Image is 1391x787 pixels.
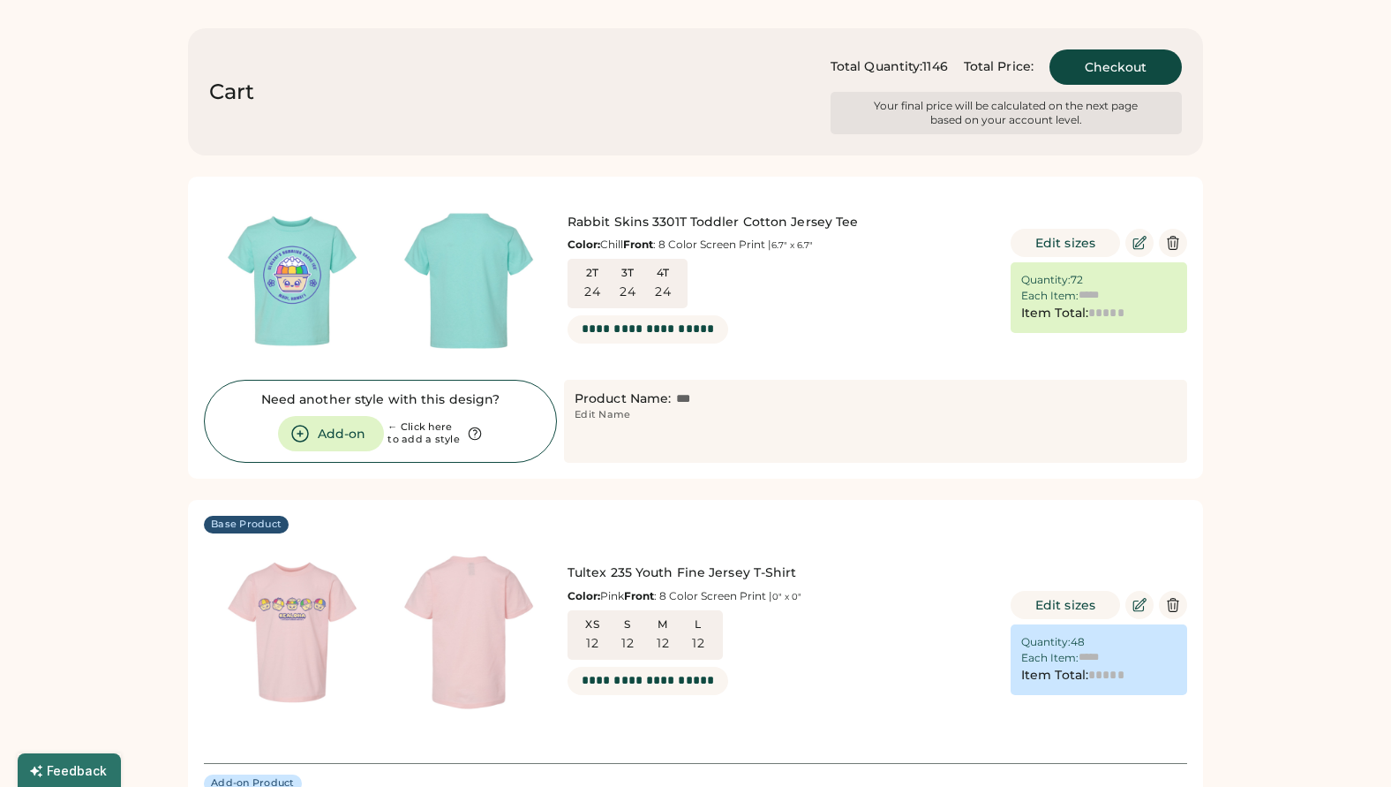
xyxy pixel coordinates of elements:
[1159,591,1187,619] button: Delete
[649,617,677,632] div: M
[1021,305,1088,322] div: Item Total:
[1021,667,1088,685] div: Item Total:
[1125,591,1154,619] button: Edit Product
[1049,49,1182,85] button: Checkout
[211,518,282,532] div: Base Product
[204,193,380,369] img: generate-image
[1125,229,1154,257] button: Edit Product
[1071,273,1083,287] div: 72
[613,617,642,632] div: S
[1021,651,1079,665] div: Each Item:
[578,266,606,280] div: 2T
[623,238,653,251] strong: Front
[831,58,923,76] div: Total Quantity:
[922,58,947,76] div: 1146
[575,390,671,408] div: Product Name:
[278,416,384,451] button: Add-on
[1021,635,1071,649] div: Quantity:
[586,635,598,653] div: 12
[772,591,801,602] font: 0" x 0"
[869,99,1143,127] div: Your final price will be calculated on the next page based on your account level.
[584,284,600,301] div: 24
[771,239,813,251] font: 6.7" x 6.7"
[1011,229,1120,257] button: Edit sizes
[209,78,254,106] div: Cart
[657,635,669,653] div: 12
[568,238,995,252] div: Chill : 8 Color Screen Print |
[204,544,380,721] img: generate-image
[568,238,600,251] strong: Color:
[613,266,642,280] div: 3T
[649,266,677,280] div: 4T
[1011,591,1120,619] button: Edit sizes
[655,284,671,301] div: 24
[568,589,995,603] div: Pink : 8 Color Screen Print |
[1159,229,1187,257] button: Delete
[964,58,1034,76] div: Total Price:
[387,421,460,446] div: ← Click here to add a style
[380,193,557,369] img: generate-image
[568,589,600,602] strong: Color:
[568,564,995,582] div: Tultex 235 Youth Fine Jersey T-Shirt
[261,391,500,409] div: Need another style with this design?
[568,214,995,231] div: Rabbit Skins 3301T Toddler Cotton Jersey Tee
[692,635,704,653] div: 12
[621,635,634,653] div: 12
[1021,273,1071,287] div: Quantity:
[1071,635,1085,649] div: 48
[380,544,557,721] img: generate-image
[684,617,712,632] div: L
[575,408,630,422] div: Edit Name
[1021,289,1079,303] div: Each Item:
[578,617,606,632] div: XS
[624,589,654,602] strong: Front
[1307,708,1383,783] iframe: Front Chat
[620,284,635,301] div: 24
